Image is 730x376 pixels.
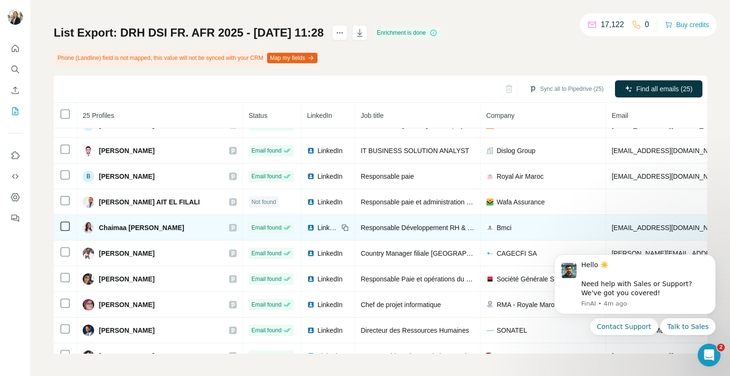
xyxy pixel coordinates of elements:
[251,275,281,283] span: Email found
[612,121,724,129] span: [EMAIL_ADDRESS][DOMAIN_NAME]
[307,112,332,119] span: LinkedIn
[83,112,114,119] span: 25 Profiles
[307,173,315,180] img: LinkedIn logo
[486,198,494,206] img: company-logo
[497,172,544,181] span: Royal Air Maroc
[307,224,315,231] img: LinkedIn logo
[486,275,494,283] img: company-logo
[486,224,494,231] img: company-logo
[317,249,343,258] span: LinkedIn
[665,18,709,31] button: Buy credits
[636,84,692,94] span: Find all emails (25)
[317,197,343,207] span: LinkedIn
[8,147,23,164] button: Use Surfe on LinkedIn
[317,300,343,309] span: LinkedIn
[54,50,319,66] div: Phone (Landline) field is not mapped, this value will not be synced with your CRM
[99,223,184,232] span: Chaimaa [PERSON_NAME]
[8,82,23,99] button: Enrich CSV
[361,173,414,180] span: Responsable paie
[486,250,494,257] img: company-logo
[251,300,281,309] span: Email found
[8,210,23,227] button: Feedback
[361,352,479,360] span: Responsable Paie et Relations Sociales
[486,301,494,309] img: company-logo
[8,40,23,57] button: Quick start
[99,197,200,207] span: [PERSON_NAME] AIT EL FILALI
[497,249,537,258] span: CAGECFI SA
[361,275,495,283] span: Responsable Paie et opérations du personnel
[486,327,494,334] img: company-logo
[307,147,315,154] img: LinkedIn logo
[698,344,720,366] iframe: Intercom live chat
[317,172,343,181] span: LinkedIn
[8,189,23,206] button: Dashboard
[361,121,479,129] span: Director of Engineering and Deployment
[615,80,702,97] button: Find all emails (25)
[361,301,441,309] span: Chef de projet informatique
[83,299,94,310] img: Avatar
[486,112,515,119] span: Company
[8,61,23,78] button: Search
[361,147,469,154] span: IT BUSINESS SOLUTION ANALYST
[717,344,725,351] span: 2
[83,325,94,336] img: Avatar
[317,223,338,232] span: LinkedIn
[99,300,154,309] span: [PERSON_NAME]
[317,351,343,361] span: LinkedIn
[83,350,94,362] img: Avatar
[267,53,317,63] button: Map my fields
[99,274,154,284] span: [PERSON_NAME]
[251,352,281,360] span: Email found
[497,197,545,207] span: Wafa Assurance
[251,326,281,335] span: Email found
[8,10,23,25] img: Avatar
[317,146,343,155] span: LinkedIn
[83,145,94,156] img: Avatar
[522,82,610,96] button: Sync all to Pipedrive (25)
[307,198,315,206] img: LinkedIn logo
[361,198,476,206] span: Responsable paie et administration RH
[251,249,281,258] span: Email found
[486,352,494,360] img: company-logo
[251,223,281,232] span: Email found
[307,352,315,360] img: LinkedIn logo
[251,198,276,206] span: Not found
[497,223,511,232] span: Bmci
[540,243,730,371] iframe: Intercom notifications message
[497,351,570,361] span: AFRILAND FIRST BANK
[612,147,724,154] span: [EMAIL_ADDRESS][DOMAIN_NAME]
[612,112,628,119] span: Email
[99,351,154,361] span: [PERSON_NAME]
[374,27,440,39] div: Enrichment is done
[8,103,23,120] button: My lists
[307,301,315,309] img: LinkedIn logo
[99,326,154,335] span: [PERSON_NAME]
[83,273,94,285] img: Avatar
[8,168,23,185] button: Use Surfe API
[83,171,94,182] div: B
[83,196,94,208] img: Avatar
[497,326,527,335] span: SONATEL
[99,146,154,155] span: [PERSON_NAME]
[645,19,649,30] p: 0
[361,250,500,257] span: Country Manager filiale [GEOGRAPHIC_DATA]
[307,275,315,283] img: LinkedIn logo
[612,173,724,180] span: [EMAIL_ADDRESS][DOMAIN_NAME]
[332,25,347,40] button: actions
[251,172,281,181] span: Email found
[54,25,324,40] h1: List Export: DRH DSI FR. AFR 2025 - [DATE] 11:28
[307,327,315,334] img: LinkedIn logo
[486,173,494,180] img: company-logo
[497,300,600,309] span: RMA - Royale Marocaine d'Assurance
[601,19,624,30] p: 17,122
[497,146,536,155] span: Dislog Group
[361,224,514,231] span: Responsable Développement RH & Organisationnel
